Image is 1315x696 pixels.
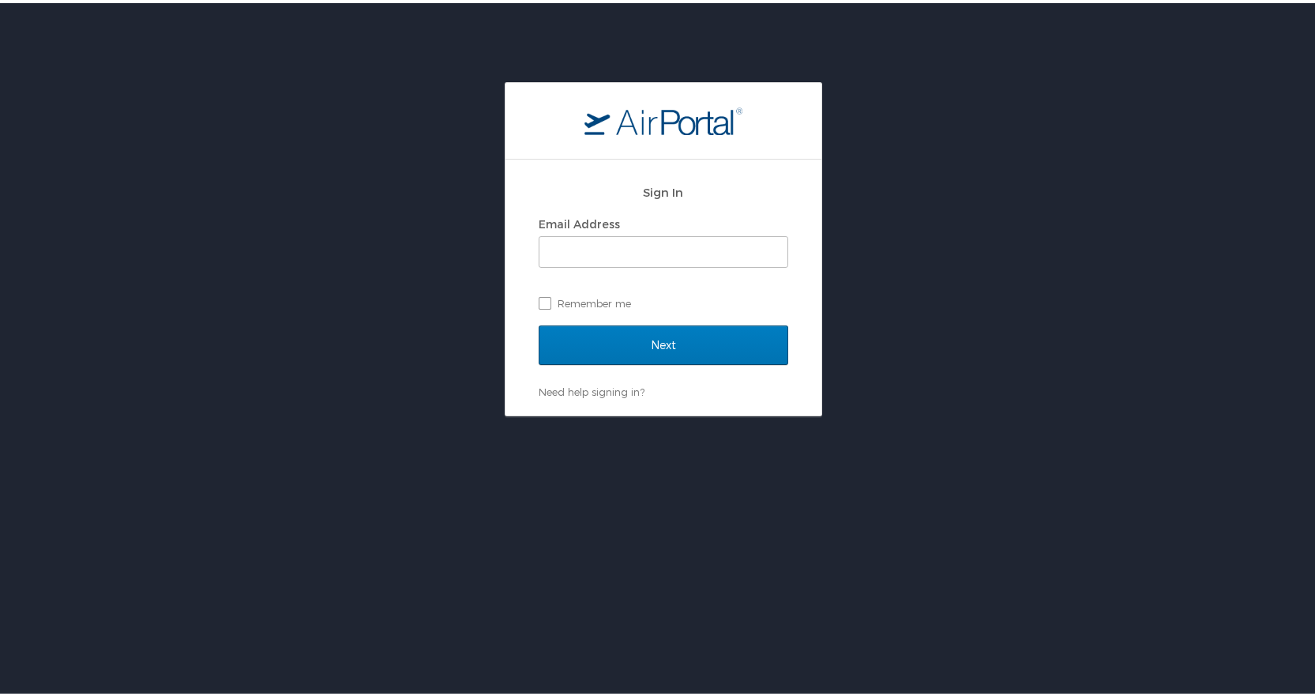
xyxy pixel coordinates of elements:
h2: Sign In [539,180,788,198]
img: logo [584,103,742,132]
input: Next [539,322,788,362]
label: Email Address [539,214,620,228]
a: Need help signing in? [539,382,644,395]
label: Remember me [539,288,788,312]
